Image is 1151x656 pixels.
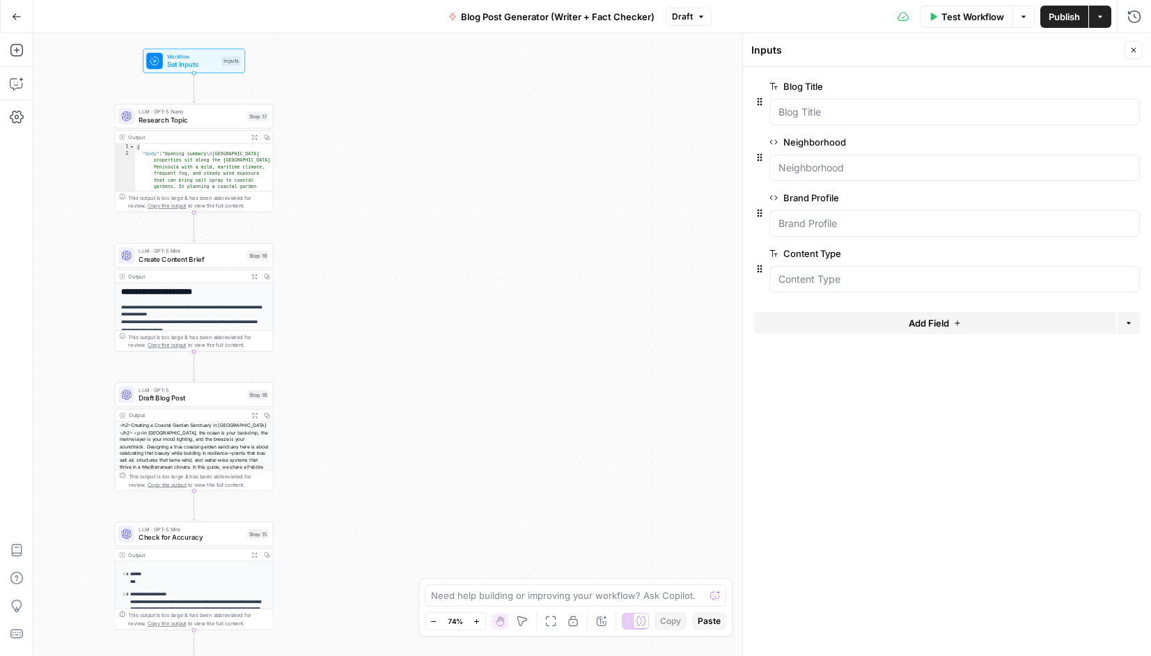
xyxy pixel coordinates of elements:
div: Inputs [751,43,1120,57]
span: Research Topic [139,115,243,125]
button: Paste [692,612,726,630]
span: Add Field [909,316,949,330]
input: Content Type [778,272,1131,286]
g: Edge from step_17 to step_19 [192,212,195,242]
label: Content Type [769,247,1061,260]
div: This output is too large & has been abbreviated for review. to view the full content. [128,611,268,628]
span: Check for Accuracy [139,532,243,542]
input: Blog Title [778,105,1131,119]
div: Step 18 [247,390,269,399]
span: LLM · GPT-5 Mini [139,247,243,255]
span: Draft [672,10,693,23]
div: Output [128,272,245,281]
span: 74% [448,616,463,627]
g: Edge from step_18 to step_15 [192,491,195,521]
button: Test Workflow [920,6,1012,28]
span: Publish [1049,10,1080,24]
div: LLM · GPT-5Draft Blog PostStep 18Output<h2>Creating a Coastal Garden Sanctuary in [GEOGRAPHIC_DAT... [115,382,274,491]
div: This output is too large & has been abbreviated for review. to view the full content. [128,472,268,489]
input: Neighborhood [778,161,1131,175]
div: Step 19 [247,251,269,260]
span: Test Workflow [941,10,1004,24]
g: Edge from start to step_17 [192,73,195,103]
button: Copy [655,612,687,630]
span: Draft Blog Post [139,393,243,403]
input: Brand Profile [778,217,1131,231]
button: Add Field [754,312,1116,334]
span: Create Content Brief [139,254,243,265]
div: This output is too large & has been abbreviated for review. to view the full content. [128,194,268,210]
label: Brand Profile [769,191,1061,205]
div: Inputs [221,56,240,65]
span: Copy [660,615,681,627]
div: Output [128,133,245,141]
span: Copy the output [148,620,187,627]
span: Workflow [167,52,218,61]
label: Blog Title [769,79,1061,93]
div: WorkflowSet InputsInputs [115,49,274,73]
div: LLM · GPT-5 NanoResearch TopicStep 17Output{ "body":"Opening summary\n[GEOGRAPHIC_DATA] propertie... [115,104,274,212]
span: Copy the output [148,481,187,487]
label: Neighborhood [769,135,1061,149]
span: LLM · GPT-5 Nano [139,107,243,116]
button: Publish [1040,6,1088,28]
span: Toggle code folding, rows 1 through 3 [129,143,134,150]
div: Step 17 [247,111,269,120]
span: Set Inputs [167,59,218,70]
div: 1 [115,143,135,150]
g: Edge from step_19 to step_18 [192,352,195,382]
button: Draft [666,8,712,26]
div: Step 15 [247,529,269,538]
button: Blog Post Generator (Writer + Fact Checker) [440,6,663,28]
span: Blog Post Generator (Writer + Fact Checker) [461,10,655,24]
div: Output [128,551,245,559]
div: This output is too large & has been abbreviated for review. to view the full content. [128,333,268,350]
span: Copy the output [148,342,187,348]
span: Copy the output [148,203,187,209]
span: Paste [698,615,721,627]
span: LLM · GPT-5 [139,386,243,394]
div: Output [128,412,245,420]
span: LLM · GPT-5 Mini [139,525,243,533]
